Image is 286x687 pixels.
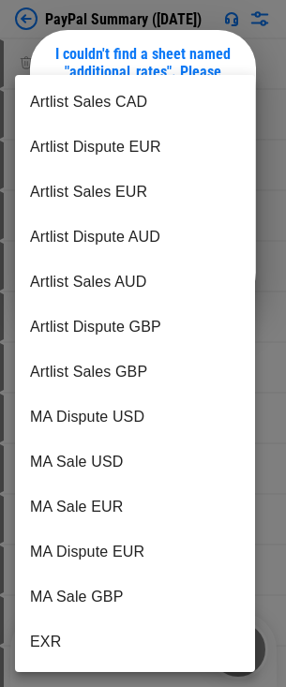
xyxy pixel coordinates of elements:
li: MA Sale GBP [15,575,255,620]
li: MA Dispute EUR [15,530,255,575]
li: Artlist Sales AUD [15,260,255,305]
li: EXR [15,620,255,665]
li: Artlist Dispute AUD [15,215,255,260]
li: Artlist Dispute GBP [15,305,255,350]
li: Artlist Dispute EUR [15,125,255,170]
li: Artlist Sales GBP [15,350,255,395]
li: Artlist Sales EUR [15,170,255,215]
li: MA Sale EUR [15,485,255,530]
li: MA Dispute USD [15,395,255,440]
li: MA Sale USD [15,440,255,485]
li: Artlist Sales CAD [15,80,255,125]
